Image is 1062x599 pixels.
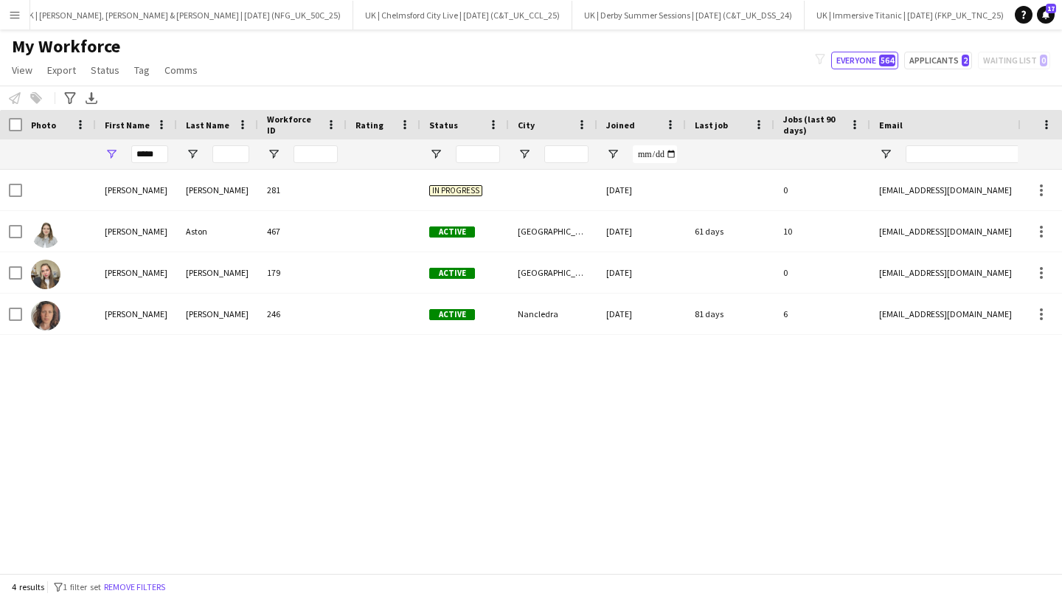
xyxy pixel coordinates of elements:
[572,1,805,30] button: UK | Derby Summer Sessions | [DATE] (C&T_UK_DSS_24)
[831,52,898,69] button: Everyone564
[606,120,635,131] span: Joined
[509,294,597,334] div: Nancledra
[774,294,870,334] div: 6
[212,145,249,163] input: Last Name Filter Input
[774,211,870,252] div: 10
[429,268,475,279] span: Active
[353,1,572,30] button: UK | Chelmsford City Live | [DATE] (C&T_UK_CCL_25)
[105,148,118,161] button: Open Filter Menu
[186,120,229,131] span: Last Name
[128,60,156,80] a: Tag
[962,55,969,66] span: 2
[456,145,500,163] input: Status Filter Input
[518,148,531,161] button: Open Filter Menu
[267,114,320,136] span: Workforce ID
[606,148,619,161] button: Open Filter Menu
[12,35,120,58] span: My Workforce
[686,294,774,334] div: 81 days
[879,148,892,161] button: Open Filter Menu
[267,148,280,161] button: Open Filter Menu
[11,1,353,30] button: UK | [PERSON_NAME], [PERSON_NAME] & [PERSON_NAME] | [DATE] (NFG_UK_50C_25)
[695,120,728,131] span: Last job
[597,170,686,210] div: [DATE]
[177,211,258,252] div: Aston
[61,89,79,107] app-action-btn: Advanced filters
[1046,4,1056,13] span: 17
[686,211,774,252] div: 61 days
[509,211,597,252] div: [GEOGRAPHIC_DATA]
[879,55,895,66] span: 564
[177,170,258,210] div: [PERSON_NAME]
[159,60,204,80] a: Comms
[294,145,338,163] input: Workforce ID Filter Input
[177,252,258,293] div: [PERSON_NAME]
[105,120,150,131] span: First Name
[258,211,347,252] div: 467
[6,60,38,80] a: View
[429,120,458,131] span: Status
[85,60,125,80] a: Status
[31,120,56,131] span: Photo
[879,120,903,131] span: Email
[96,294,177,334] div: [PERSON_NAME]
[177,294,258,334] div: [PERSON_NAME]
[134,63,150,77] span: Tag
[633,145,677,163] input: Joined Filter Input
[96,170,177,210] div: [PERSON_NAME]
[31,260,60,289] img: aimee mcgrath
[96,211,177,252] div: [PERSON_NAME]
[597,211,686,252] div: [DATE]
[131,145,168,163] input: First Name Filter Input
[597,252,686,293] div: [DATE]
[518,120,535,131] span: City
[1037,6,1055,24] a: 17
[186,148,199,161] button: Open Filter Menu
[41,60,82,80] a: Export
[904,52,972,69] button: Applicants2
[258,294,347,334] div: 246
[355,120,383,131] span: Rating
[429,148,442,161] button: Open Filter Menu
[91,63,119,77] span: Status
[783,114,844,136] span: Jobs (last 90 days)
[83,89,100,107] app-action-btn: Export XLSX
[597,294,686,334] div: [DATE]
[96,252,177,293] div: [PERSON_NAME]
[509,252,597,293] div: [GEOGRAPHIC_DATA]
[47,63,76,77] span: Export
[429,226,475,238] span: Active
[63,581,101,592] span: 1 filter set
[31,218,60,248] img: Aimee Aston
[544,145,589,163] input: City Filter Input
[805,1,1016,30] button: UK | Immersive Titanic | [DATE] (FKP_UK_TNC_25)
[164,63,198,77] span: Comms
[12,63,32,77] span: View
[101,579,168,595] button: Remove filters
[429,309,475,320] span: Active
[31,301,60,330] img: Aimee Parsons
[774,252,870,293] div: 0
[258,170,347,210] div: 281
[429,185,482,196] span: In progress
[258,252,347,293] div: 179
[774,170,870,210] div: 0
